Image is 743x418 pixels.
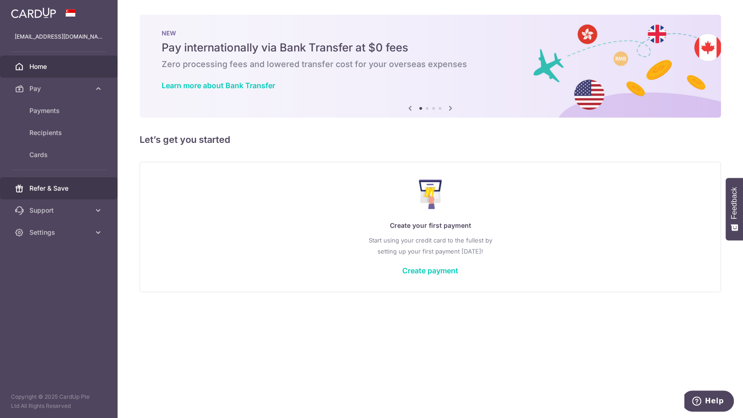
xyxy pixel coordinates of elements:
[15,32,103,41] p: [EMAIL_ADDRESS][DOMAIN_NAME]
[29,128,90,137] span: Recipients
[29,106,90,115] span: Payments
[158,220,702,231] p: Create your first payment
[29,228,90,237] span: Settings
[140,132,721,147] h5: Let’s get you started
[402,266,458,275] a: Create payment
[726,178,743,240] button: Feedback - Show survey
[162,40,699,55] h5: Pay internationally via Bank Transfer at $0 fees
[684,390,734,413] iframe: Opens a widget where you can find more information
[29,84,90,93] span: Pay
[29,206,90,215] span: Support
[29,150,90,159] span: Cards
[419,180,442,209] img: Make Payment
[140,15,721,118] img: Bank transfer banner
[11,7,56,18] img: CardUp
[162,59,699,70] h6: Zero processing fees and lowered transfer cost for your overseas expenses
[162,29,699,37] p: NEW
[29,184,90,193] span: Refer & Save
[162,81,275,90] a: Learn more about Bank Transfer
[29,62,90,71] span: Home
[730,187,738,219] span: Feedback
[158,235,702,257] p: Start using your credit card to the fullest by setting up your first payment [DATE]!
